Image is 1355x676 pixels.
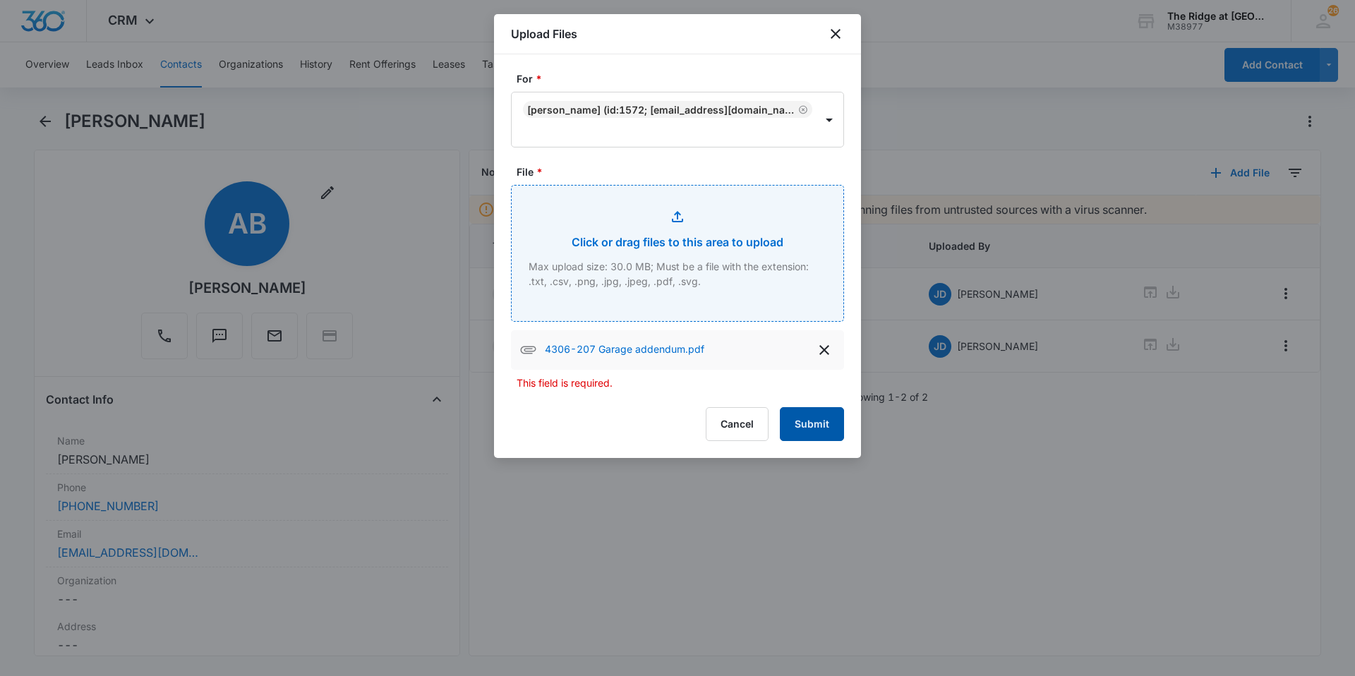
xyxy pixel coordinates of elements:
p: 4306-207 Garage addendum.pdf [545,342,704,358]
label: File [517,164,850,179]
button: Submit [780,407,844,441]
div: Remove Andrew Braithwaite (ID:1572; amarilandrew@gmail.com; 3076405099) [795,104,808,114]
button: close [827,25,844,42]
button: Cancel [706,407,769,441]
label: For [517,71,850,86]
p: This field is required. [517,375,844,390]
button: delete [813,339,836,361]
h1: Upload Files [511,25,577,42]
div: [PERSON_NAME] (ID:1572; [EMAIL_ADDRESS][DOMAIN_NAME]; 3076405099) [527,104,795,116]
